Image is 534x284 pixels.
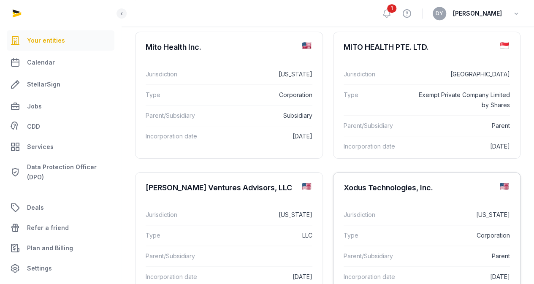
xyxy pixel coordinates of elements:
a: CDD [7,118,114,135]
span: [PERSON_NAME] [453,8,502,19]
iframe: Chat Widget [382,186,534,284]
dt: Incorporation date [146,272,209,282]
dt: Parent/Subsidiary [146,251,209,261]
dt: Parent/Subsidiary [344,251,407,261]
a: Calendar [7,52,114,73]
dt: Parent/Subsidiary [146,111,209,121]
span: Calendar [27,57,55,68]
dt: Jurisdiction [146,69,209,79]
dd: LLC [216,230,312,241]
dd: [US_STATE] [216,210,312,220]
dt: Incorporation date [344,141,407,151]
span: Data Protection Officer (DPO) [27,162,111,182]
a: Refer a friend [7,218,114,238]
a: StellarSign [7,74,114,95]
dt: Type [344,90,407,110]
a: Mito Health Inc.Jurisdiction[US_STATE]TypeCorporationParent/SubsidiarySubsidiaryIncorporation dat... [136,32,323,153]
a: Deals [7,197,114,218]
img: us.png [302,183,311,189]
dd: [GEOGRAPHIC_DATA] [414,69,510,79]
a: MITO HEALTH PTE. LTD.Jurisdiction[GEOGRAPHIC_DATA]TypeExempt Private Company Limited by SharesPar... [333,32,520,163]
img: us.png [302,42,311,49]
dd: [DATE] [216,131,312,141]
a: Your entities [7,30,114,51]
a: Services [7,137,114,157]
div: MITO HEALTH PTE. LTD. [344,42,429,52]
dd: [DATE] [414,141,510,151]
span: Settings [27,263,52,273]
span: StellarSign [27,79,60,89]
a: Plan and Billing [7,238,114,258]
dt: Jurisdiction [146,210,209,220]
div: [PERSON_NAME] Ventures Advisors, LLC [146,183,292,193]
span: DY [436,11,443,16]
span: Plan and Billing [27,243,73,253]
div: Xodus Technologies, Inc. [344,183,433,193]
a: Data Protection Officer (DPO) [7,159,114,186]
dd: Parent [414,121,510,131]
dt: Incorporation date [344,272,407,282]
a: Settings [7,258,114,279]
dd: Subsidiary [216,111,312,121]
span: Refer a friend [27,223,69,233]
span: CDD [27,122,40,132]
img: us.png [500,183,509,189]
span: Services [27,142,54,152]
dd: Exempt Private Company Limited by Shares [414,90,510,110]
dt: Incorporation date [146,131,209,141]
span: Your entities [27,35,65,46]
a: Jobs [7,96,114,116]
span: 1 [387,4,396,13]
dt: Jurisdiction [344,210,407,220]
dt: Type [146,230,209,241]
dd: Corporation [216,90,312,100]
dt: Type [344,230,407,241]
img: sg.png [500,42,509,49]
div: Mito Health Inc. [146,42,201,52]
dt: Jurisdiction [344,69,407,79]
dd: [US_STATE] [216,69,312,79]
span: Deals [27,203,44,213]
button: DY [433,7,446,20]
dd: [DATE] [216,272,312,282]
span: Jobs [27,101,42,111]
dt: Type [146,90,209,100]
dt: Parent/Subsidiary [344,121,407,131]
